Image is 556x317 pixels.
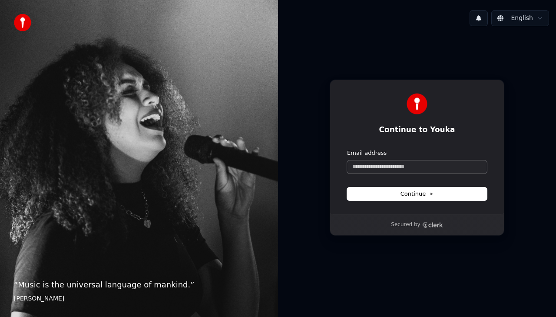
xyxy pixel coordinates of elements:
button: Continue [347,187,487,200]
h1: Continue to Youka [347,125,487,135]
img: youka [14,14,31,31]
p: “ Music is the universal language of mankind. ” [14,279,264,291]
img: Youka [407,93,427,114]
a: Clerk logo [422,222,443,228]
label: Email address [347,149,387,157]
p: Secured by [391,221,420,228]
footer: [PERSON_NAME] [14,294,264,303]
span: Continue [400,190,434,198]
